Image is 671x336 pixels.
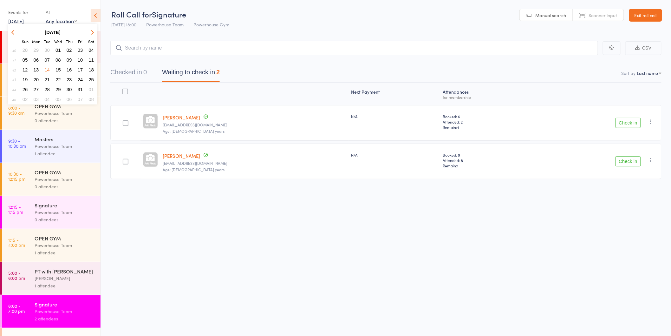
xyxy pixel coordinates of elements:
button: 04 [42,95,52,104]
div: 0 attendees [35,117,95,124]
button: 23 [64,75,74,84]
div: Powerhouse Team [35,143,95,150]
span: 21 [44,77,50,82]
span: 06 [67,97,72,102]
span: 09 [67,57,72,63]
a: [PERSON_NAME] [163,152,200,159]
button: 09 [64,56,74,64]
div: Powerhouse Team [35,209,95,216]
span: 02 [23,97,28,102]
button: 29 [31,46,41,54]
button: Check in [616,118,641,128]
span: 4 [457,124,459,130]
em: 40 [12,48,16,53]
a: [DATE] [8,17,24,24]
span: 04 [44,97,50,102]
div: N/A [351,114,438,119]
span: 13 [34,67,39,72]
a: 5:00 -6:00 pmPT with [PERSON_NAME][PERSON_NAME]1 attendee [2,262,101,295]
div: for membership [443,95,528,99]
span: 10 [78,57,83,63]
span: Attended: 2 [443,119,528,124]
a: 8:00 -9:30 amOPEN GYMPowerhouse Team0 attendees [2,97,101,130]
time: 5:00 - 6:00 pm [8,270,25,280]
small: Tuesday [44,39,50,44]
button: 05 [53,95,63,104]
small: cindylfisher@gmail.com [163,123,346,127]
span: 07 [78,97,83,102]
div: Next Payment [349,85,440,102]
button: 22 [53,75,63,84]
em: 42 [12,67,16,72]
span: 02 [67,47,72,53]
button: 11 [86,56,96,64]
span: Powerhouse Team [146,21,184,28]
span: Booked: 9 [443,152,528,158]
span: Powerhouse Gym [193,21,229,28]
div: Powerhouse Team [35,242,95,249]
button: Checked in0 [110,65,147,82]
div: 2 attendees [35,315,95,322]
div: 0 attendees [35,216,95,223]
a: 1:15 -4:00 pmOPEN GYMPowerhouse Team1 attendee [2,229,101,262]
time: 10:30 - 12:15 pm [8,171,25,181]
span: Remain: [443,163,528,168]
a: Exit roll call [629,9,662,22]
span: 20 [34,77,39,82]
strong: [DATE] [45,30,61,35]
div: Any location [46,17,77,24]
span: 25 [88,77,94,82]
span: 29 [34,47,39,53]
a: 12:15 -1:15 pmSignaturePowerhouse Team0 attendees [2,196,101,229]
button: 30 [64,85,74,94]
button: 06 [31,56,41,64]
label: Sort by [622,70,636,76]
div: Signature [35,301,95,308]
span: 07 [44,57,50,63]
button: 02 [20,95,30,104]
div: 1 attendee [35,282,95,289]
button: 07 [42,56,52,64]
div: Last name [637,70,658,76]
span: 17 [78,67,83,72]
button: 10 [75,56,85,64]
span: 14 [44,67,50,72]
button: 27 [31,85,41,94]
div: Powerhouse Team [35,308,95,315]
button: 31 [75,85,85,94]
span: 16 [67,67,72,72]
span: 27 [34,87,39,92]
button: 04 [86,46,96,54]
time: 9:30 - 10:30 am [8,138,26,148]
button: 08 [53,56,63,64]
span: 1 [457,163,458,168]
button: 16 [64,65,74,74]
button: 07 [75,95,85,104]
button: 20 [31,75,41,84]
button: 13 [31,65,41,74]
span: Roll Call for [111,9,152,19]
a: 6:00 -7:00 pmSignaturePowerhouse Team2 attendees [2,295,101,328]
div: 2 [216,69,220,76]
button: 28 [20,46,30,54]
div: Powerhouse Team [35,110,95,117]
span: 24 [78,77,83,82]
button: 30 [42,46,52,54]
small: Monday [32,39,40,44]
div: Signature [35,202,95,209]
button: 08 [86,95,96,104]
span: 08 [88,97,94,102]
button: 24 [75,75,85,84]
span: 23 [67,77,72,82]
div: N/A [351,152,438,158]
span: 28 [44,87,50,92]
button: 26 [20,85,30,94]
div: Masters [35,136,95,143]
span: 05 [55,97,61,102]
a: [PERSON_NAME] [163,114,200,121]
span: 22 [55,77,61,82]
span: 19 [23,77,28,82]
button: 17 [75,65,85,74]
div: 0 [143,69,147,76]
div: 1 attendee [35,249,95,256]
